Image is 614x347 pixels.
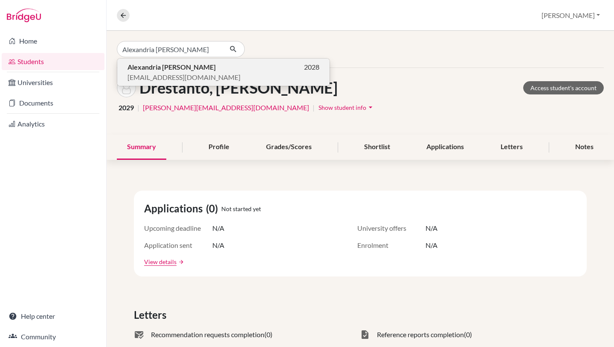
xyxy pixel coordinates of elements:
a: Documents [2,94,104,112]
span: Not started yet [221,204,261,213]
span: (0) [464,329,472,340]
img: Bridge-U [7,9,41,22]
div: Summary [117,135,166,160]
span: | [313,103,315,113]
a: Community [2,328,104,345]
span: task [360,329,370,340]
i: arrow_drop_down [366,103,375,112]
a: [PERSON_NAME][EMAIL_ADDRESS][DOMAIN_NAME] [143,103,309,113]
a: Universities [2,74,104,91]
a: Analytics [2,115,104,132]
h1: Drestanto, [PERSON_NAME] [139,79,338,97]
span: Letters [134,307,170,323]
span: (0) [264,329,272,340]
span: Recommendation requests completion [151,329,264,340]
img: Chandrika Ataya Drestanto's avatar [117,78,136,97]
span: Enrolment [357,240,426,250]
span: Application sent [144,240,212,250]
span: University offers [357,223,426,233]
span: mark_email_read [134,329,144,340]
span: Applications [144,201,206,216]
div: Notes [565,135,604,160]
div: Profile [198,135,240,160]
a: Home [2,32,104,50]
a: Students [2,53,104,70]
a: Access student's account [523,81,604,94]
div: Shortlist [354,135,400,160]
span: [EMAIL_ADDRESS][DOMAIN_NAME] [127,72,240,82]
a: View details [144,257,177,266]
div: Applications [416,135,474,160]
span: N/A [426,240,437,250]
span: N/A [426,223,437,233]
button: Show student infoarrow_drop_down [318,101,375,114]
a: arrow_forward [177,259,184,265]
span: Upcoming deadline [144,223,212,233]
button: [PERSON_NAME] [538,7,604,24]
span: 2029 [119,103,134,113]
input: Find student by name... [117,41,223,57]
span: (0) [206,201,221,216]
b: Alexandria [PERSON_NAME] [127,63,216,71]
span: Show student info [319,104,366,111]
span: Reference reports completion [377,329,464,340]
button: Alexandria [PERSON_NAME]2028[EMAIL_ADDRESS][DOMAIN_NAME] [117,59,330,86]
a: Help center [2,308,104,325]
span: N/A [212,240,224,250]
span: N/A [212,223,224,233]
div: Grades/Scores [256,135,322,160]
span: 2028 [304,62,319,72]
div: Letters [490,135,533,160]
span: | [137,103,139,113]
